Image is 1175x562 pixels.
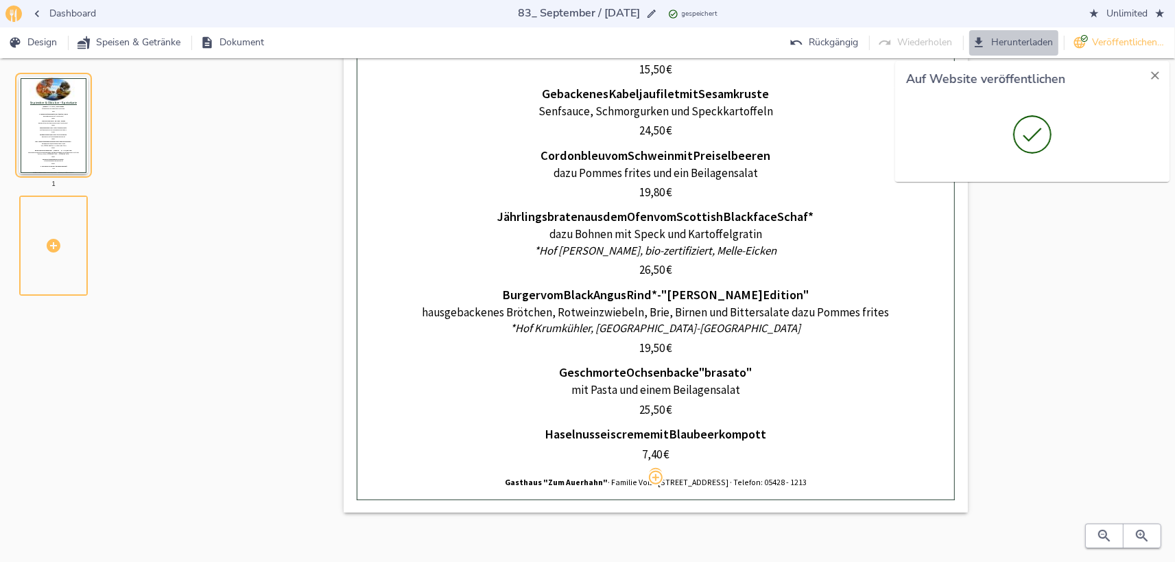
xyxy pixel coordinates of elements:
[203,34,264,51] span: Dokument
[74,30,186,56] button: Speisen & Getränke
[693,148,771,163] span: Preiselbeeren
[675,148,693,163] span: mit
[543,86,609,102] span: Gebackenes
[639,62,665,77] span: 15,50
[677,209,724,224] span: Scottish
[651,427,669,442] span: mit
[648,467,664,483] button: Modul hinzufügen
[516,4,643,23] input: …
[11,34,57,51] span: Design
[627,288,658,303] span: Rind*
[19,66,137,185] div: September & Oktober - Speisekarte[GEOGRAPHIC_DATA]-Kürbissuppesteirisches Kernöl und Kräuterschma...
[648,469,664,486] button: Modul hinzufügen
[370,165,941,182] p: dazu Pommes frites und ein Beilagensalat
[906,72,1146,87] span: Auf Website veröffentlichen
[503,288,541,303] span: Burger
[724,209,778,224] span: Blackface
[1084,1,1170,27] button: Unlimited
[666,62,672,77] span: €
[628,148,675,163] span: Schwein
[654,209,677,224] span: vom
[198,30,270,56] button: Dokument
[639,402,665,417] span: 25,50
[1090,5,1164,23] span: Unlimited
[606,148,628,163] span: vom
[511,320,801,336] em: *Hof Krumkühler, [GEOGRAPHIC_DATA]-[GEOGRAPHIC_DATA]
[669,427,767,442] span: Blaubeerkompott
[1076,34,1164,51] span: Veröffentlichen…
[80,34,180,51] span: Speisen & Getränke
[639,262,665,277] span: 26,50
[975,34,1053,51] span: Herunterladen
[33,5,96,23] span: Dashboard
[541,288,564,303] span: vom
[666,340,672,355] span: €
[666,123,672,138] span: €
[498,209,585,224] span: Jährlingsbraten
[668,9,678,19] svg: Zuletzt gespeichert: 04.09.2025 15:48 Uhr
[27,1,102,27] button: Dashboard
[5,30,62,56] button: Design
[666,402,672,417] span: €
[1070,30,1170,56] button: Veröffentlichen…
[642,447,662,462] span: 7,40
[370,382,941,399] p: mit Pasta und einem Beilagensalat
[535,243,777,258] em: *Hof [PERSON_NAME], bio-zertifiziert, Melle-Eicken
[541,148,582,163] span: Cordon
[585,209,604,224] span: aus
[582,148,606,163] span: bleu
[700,365,752,380] span: "brasato"
[682,8,718,20] span: gespeichert
[792,34,858,51] span: Rückgängig
[763,288,809,303] span: Edition"
[969,30,1058,56] button: Herunterladen
[560,365,627,380] span: Geschmorte
[639,340,665,355] span: 19,50
[628,209,654,224] span: Ofen
[639,123,665,138] span: 24,50
[370,226,941,243] p: dazu Bohnen mit Speck und Kartoffelgratin
[666,185,672,200] span: €
[627,365,700,380] span: Ochsenbacke
[370,104,941,120] p: Senfsauce, Schmorgurken und Speckkartoffeln
[604,209,628,224] span: dem
[564,288,594,303] span: Black
[639,185,665,200] span: 19,80
[545,427,651,442] span: Haselnusseiscreme
[778,209,814,224] span: Schaf*
[680,86,699,102] span: mit
[662,288,763,303] span: "[PERSON_NAME]
[594,288,627,303] span: Angus
[370,305,941,321] p: hausgebackenes Brötchen, Rotweinzwiebeln, Brie, Birnen und Bittersalate dazu Pommes frites
[45,237,62,254] svg: Seite hinzufügen
[787,30,864,56] button: Rückgängig
[609,86,680,102] span: Kabeljaufilet
[699,86,770,102] span: Sesamkruste
[658,288,662,303] span: -
[663,447,669,462] span: €
[666,262,672,277] span: €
